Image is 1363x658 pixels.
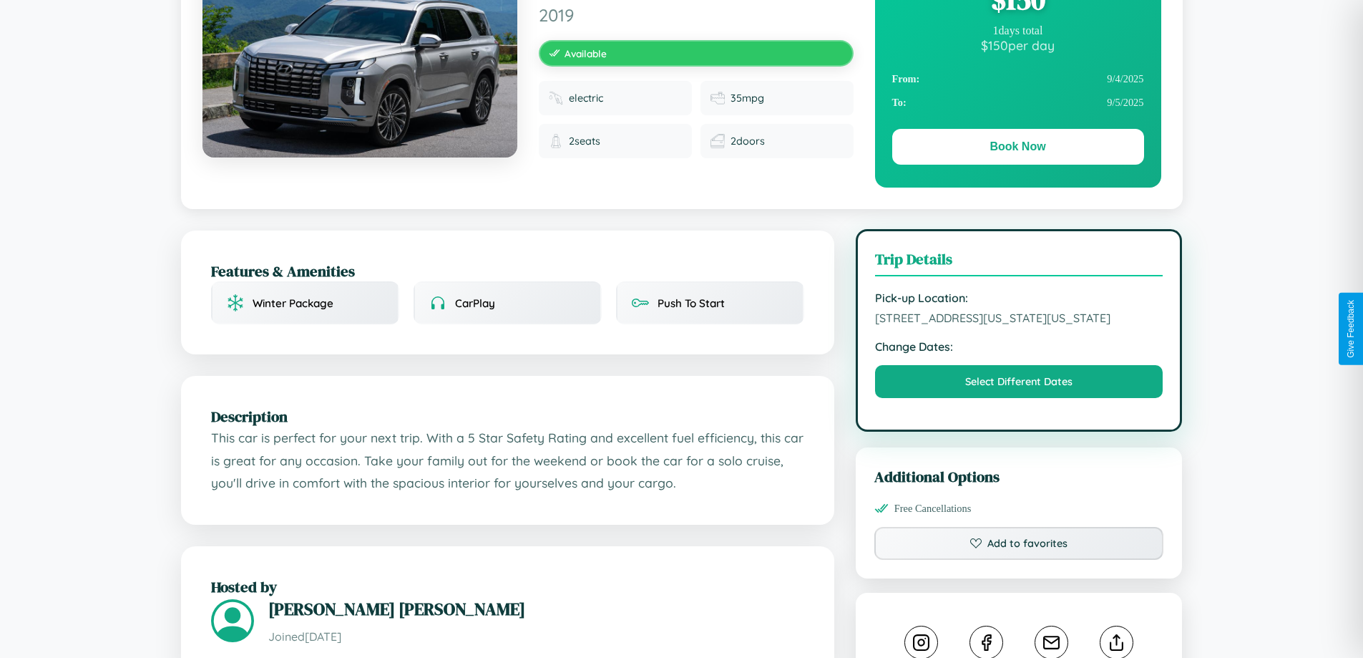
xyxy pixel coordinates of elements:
[892,97,907,109] strong: To:
[539,4,854,26] span: 2019
[565,47,607,59] span: Available
[875,248,1163,276] h3: Trip Details
[569,135,600,147] span: 2 seats
[549,91,563,105] img: Fuel type
[875,311,1163,325] span: [STREET_ADDRESS][US_STATE][US_STATE]
[874,527,1164,560] button: Add to favorites
[894,503,972,515] span: Free Cancellations
[892,91,1144,115] div: 9 / 5 / 2025
[875,365,1163,398] button: Select Different Dates
[268,626,804,647] p: Joined [DATE]
[455,296,495,310] span: CarPlay
[875,291,1163,305] strong: Pick-up Location:
[731,92,764,105] span: 35 mpg
[892,37,1144,53] div: $ 150 per day
[892,24,1144,37] div: 1 days total
[549,134,563,148] img: Seats
[874,466,1164,487] h3: Additional Options
[268,597,804,621] h3: [PERSON_NAME] [PERSON_NAME]
[892,73,920,85] strong: From:
[710,91,725,105] img: Fuel efficiency
[875,339,1163,354] strong: Change Dates:
[569,92,603,105] span: electric
[1346,300,1356,358] div: Give Feedback
[658,296,725,310] span: Push To Start
[211,261,804,281] h2: Features & Amenities
[211,576,804,597] h2: Hosted by
[211,406,804,427] h2: Description
[892,67,1144,91] div: 9 / 4 / 2025
[731,135,765,147] span: 2 doors
[892,129,1144,165] button: Book Now
[710,134,725,148] img: Doors
[211,427,804,495] p: This car is perfect for your next trip. With a 5 Star Safety Rating and excellent fuel efficiency...
[253,296,333,310] span: Winter Package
